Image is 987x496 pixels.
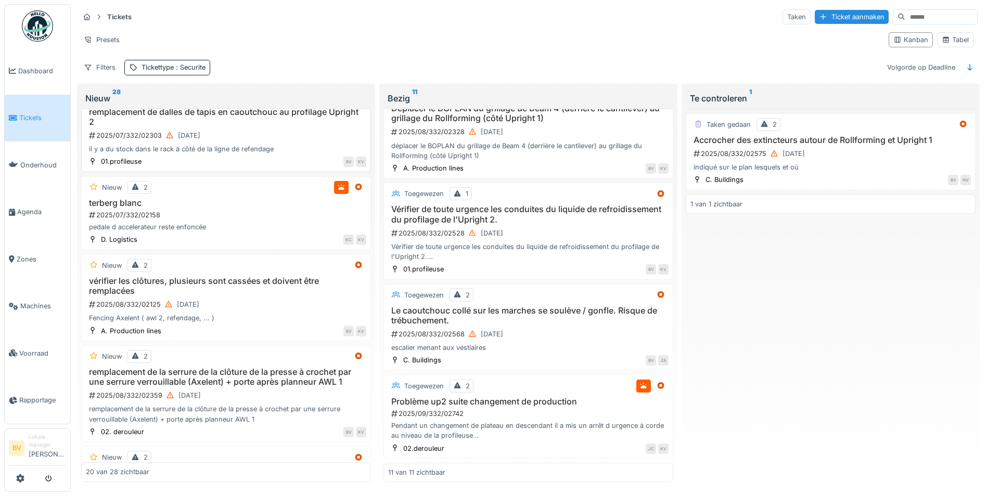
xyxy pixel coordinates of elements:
div: KV [658,264,669,275]
div: Tabel [942,35,969,45]
div: Taken [783,9,811,24]
h3: remplacement de dalles de tapis en caoutchouc au profilage Upright 2 [86,107,366,127]
div: déplacer le BOPLAN du grillage de Beam 4 (derrière le cantilever) au grillage du Rollforming (côt... [388,141,669,161]
div: remplacement de la serrure de la clôture de la presse à crochet par une serrure verrouillable (Ax... [86,404,366,424]
div: KV [356,427,366,437]
div: 2025/08/332/02125 [88,298,366,311]
div: BV [343,427,354,437]
div: 2025/08/332/02328 [390,125,669,138]
div: KV [658,163,669,174]
span: Voorraad [19,348,66,358]
h3: Accrocher des extincteurs autour de Rollforming et Upright 1 [690,135,971,145]
div: 2 [773,120,777,129]
h3: Vérifier de toute urgence les conduites du liquide de refroidissement du profilage de l'Upright 2. [388,204,669,224]
div: 2 [144,351,148,361]
span: Machines [20,301,66,311]
a: Machines [5,283,70,330]
div: A. Production lines [403,163,464,173]
div: KV [356,326,366,336]
div: 2025/07/332/02303 [88,129,366,142]
div: ZA [658,355,669,366]
div: Nieuw [85,92,367,105]
div: KC [343,234,354,245]
div: BV [646,264,656,275]
div: [DATE] [481,329,503,339]
div: BV [343,156,354,167]
h3: terberg blanc [86,198,366,208]
a: Rapportage [5,377,70,424]
span: Dashboard [18,66,66,76]
div: Nieuw [102,452,122,462]
div: Bezig [388,92,669,105]
div: 2 [466,381,470,391]
div: C. Buildings [403,355,441,365]
div: NV [960,175,971,185]
div: 11 van 11 zichtbaar [388,467,445,477]
div: 2025/07/332/02158 [88,210,366,220]
div: Nieuw [102,260,122,270]
li: [PERSON_NAME] [29,433,66,463]
a: Agenda [5,189,70,236]
a: Voorraad [5,330,70,377]
div: Vérifier de toute urgence les conduites du liquide de refroidissement du profilage de l'Upright 2... [388,242,669,262]
div: Nieuw [102,351,122,361]
div: Tickettype [142,62,206,72]
div: 2025/08/332/02568 [390,328,669,341]
div: Presets [79,32,124,47]
div: Volgorde op Deadline [882,60,960,75]
div: 2 [466,290,470,300]
a: BV Lokale manager[PERSON_NAME] [9,433,66,466]
div: Toegewezen [404,381,444,391]
sup: 11 [412,92,417,105]
div: Pendant un changement de plateau en descendant il a mis un arrêt d urgence à corde au niveau de l... [388,421,669,440]
div: 20 van 28 zichtbaar [86,467,149,477]
div: D. Logistics [101,234,137,244]
div: Taken gedaan [707,120,751,129]
sup: 1 [749,92,752,105]
h3: vérifier les clôtures, plusieurs sont cassées et doivent être remplacées [86,276,366,296]
div: Te controleren [690,92,971,105]
div: Fencing Axelent ( awl 2, refendage, ... ) [86,313,366,323]
div: indiqué sur le plan lesquels et où [690,162,971,172]
span: Rapportage [19,395,66,405]
div: [DATE] [481,127,503,137]
img: Badge_color-CXgf-gQk.svg [22,10,53,42]
div: pedale d accelerateur reste enfoncée [86,222,366,232]
div: Filters [79,60,120,75]
span: Zones [17,254,66,264]
span: : Securite [174,63,206,71]
span: Onderhoud [20,160,66,170]
div: 01.profileuse [403,264,444,274]
div: 2025/09/332/02742 [390,409,669,419]
div: KV [658,443,669,454]
h3: remplacement de la serrure de la clôture de la presse à crochet par une serrure verrouillable (Ax... [86,367,366,387]
div: 2025/08/332/02575 [693,147,971,160]
a: Zones [5,236,70,283]
div: Ticket aanmaken [815,10,889,24]
a: Onderhoud [5,141,70,189]
div: escalier menant aux vestiaires [388,343,669,353]
a: Dashboard [5,47,70,95]
div: 1 van 1 zichtbaar [690,199,742,209]
div: 2025/08/332/02528 [390,227,669,240]
div: Lokale manager [29,433,66,449]
div: 2 [144,182,148,192]
div: 02. derouleur [101,427,144,437]
div: BV [646,163,656,174]
h3: Le caoutchouc collé sur les marches se soulève / gonfle. Risque de trébuchement. [388,306,669,325]
div: [DATE] [783,149,805,159]
div: A. Production lines [101,326,161,336]
strong: Tickets [103,12,136,22]
div: [DATE] [178,390,201,400]
div: [DATE] [177,299,199,309]
sup: 28 [112,92,121,105]
div: [DATE] [178,130,200,140]
div: Nieuw [102,182,122,192]
div: JC [646,443,656,454]
div: 2025/08/332/02359 [88,389,366,402]
a: Tickets [5,95,70,142]
div: il y a du stock dans le rack à côté de la ligne de refendage [86,144,366,154]
div: Toegewezen [404,189,444,199]
div: 01.profileuse [101,156,142,166]
div: 02.derouleur [403,443,444,453]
